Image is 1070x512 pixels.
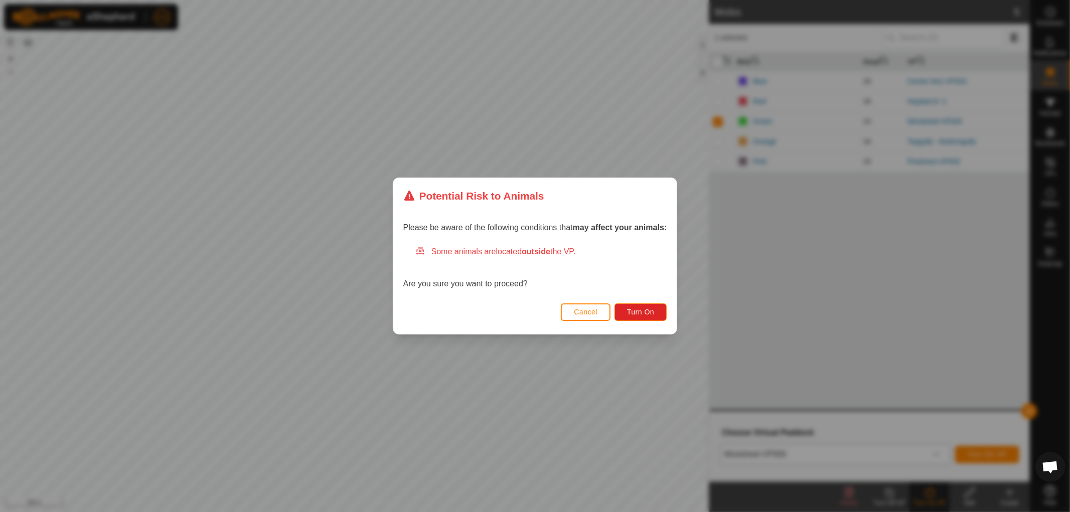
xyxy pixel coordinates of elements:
[522,247,550,256] strong: outside
[574,308,597,316] span: Cancel
[403,188,544,204] div: Potential Risk to Animals
[561,303,610,321] button: Cancel
[496,247,576,256] span: located the VP.
[627,308,654,316] span: Turn On
[615,303,667,321] button: Turn On
[1035,452,1065,482] div: Open chat
[403,246,667,290] div: Are you sure you want to proceed?
[415,246,667,258] div: Some animals are
[573,223,667,232] strong: may affect your animals:
[403,223,667,232] span: Please be aware of the following conditions that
